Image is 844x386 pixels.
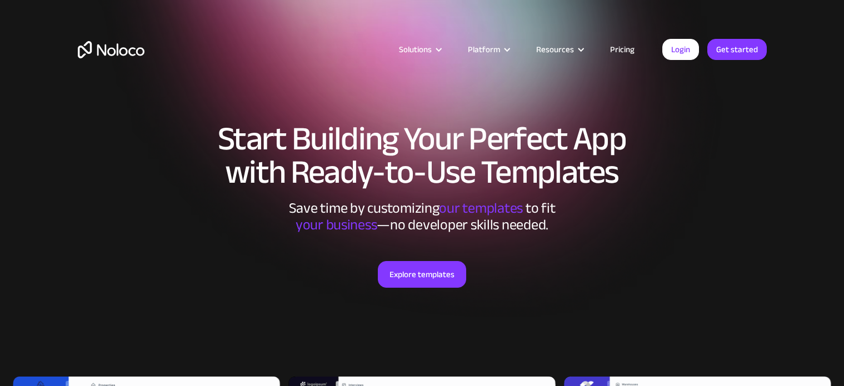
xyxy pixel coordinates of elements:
[296,211,377,238] span: your business
[78,122,767,189] h1: Start Building Your Perfect App with Ready-to-Use Templates
[468,42,500,57] div: Platform
[439,194,523,222] span: our templates
[662,39,699,60] a: Login
[536,42,574,57] div: Resources
[385,42,454,57] div: Solutions
[454,42,522,57] div: Platform
[522,42,596,57] div: Resources
[378,261,466,288] a: Explore templates
[78,41,144,58] a: home
[256,200,589,233] div: Save time by customizing to fit ‍ —no developer skills needed.
[596,42,648,57] a: Pricing
[707,39,767,60] a: Get started
[399,42,432,57] div: Solutions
